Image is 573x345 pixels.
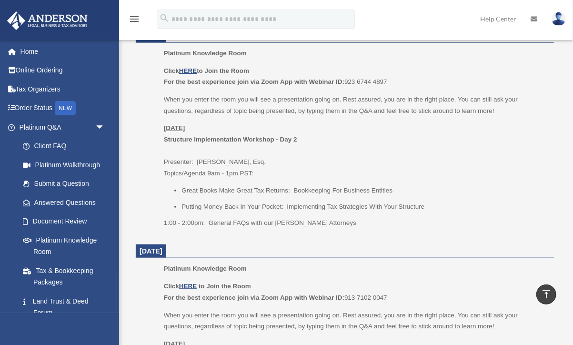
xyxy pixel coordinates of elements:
span: Platinum Knowledge Room [164,265,247,272]
a: Home [7,42,119,61]
i: menu [129,13,140,25]
b: For the best experience join via Zoom App with Webinar ID: [164,294,344,301]
a: Land Trust & Deed Forum [13,292,119,322]
a: menu [129,17,140,25]
a: Client FAQ [13,137,119,156]
i: vertical_align_top [541,288,552,300]
span: Platinum Knowledge Room [164,50,247,57]
p: 923 6744 4897 [164,65,547,88]
img: User Pic [552,12,566,26]
a: HERE [179,67,197,74]
b: Structure Implementation Workshop - Day 2 [164,136,297,143]
a: Online Ordering [7,61,119,80]
a: Platinum Knowledge Room [13,231,114,261]
li: Great Books Make Great Tax Returns: Bookkeeping For Business Entities [181,185,547,196]
a: Answered Questions [13,193,119,212]
a: Submit a Question [13,174,119,193]
p: 913 7102 0047 [164,281,547,303]
div: NEW [55,101,76,115]
b: For the best experience join via Zoom App with Webinar ID: [164,78,344,85]
li: Putting Money Back In Your Pocket: Implementing Tax Strategies With Your Structure [181,201,547,213]
b: Click to Join the Room [164,67,249,74]
p: When you enter the room you will see a presentation going on. Rest assured, you are in the right ... [164,94,547,116]
span: [DATE] [140,247,162,255]
b: to Join the Room [199,283,251,290]
a: Platinum Q&Aarrow_drop_down [7,118,119,137]
a: Order StatusNEW [7,99,119,118]
u: [DATE] [164,124,185,132]
a: Document Review [13,212,119,231]
span: arrow_drop_down [95,118,114,137]
img: Anderson Advisors Platinum Portal [4,11,90,30]
a: Platinum Walkthrough [13,155,119,174]
b: Click [164,283,199,290]
p: When you enter the room you will see a presentation going on. Rest assured, you are in the right ... [164,310,547,332]
i: search [159,13,170,23]
a: vertical_align_top [536,284,556,304]
a: Tax Organizers [7,80,119,99]
p: Presenter: [PERSON_NAME], Esq. Topics/Agenda 9am - 1pm PST: [164,122,547,179]
p: 1:00 - 2:00pm: General FAQs with our [PERSON_NAME] Attorneys [164,217,547,229]
a: Tax & Bookkeeping Packages [13,261,119,292]
a: HERE [179,283,197,290]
